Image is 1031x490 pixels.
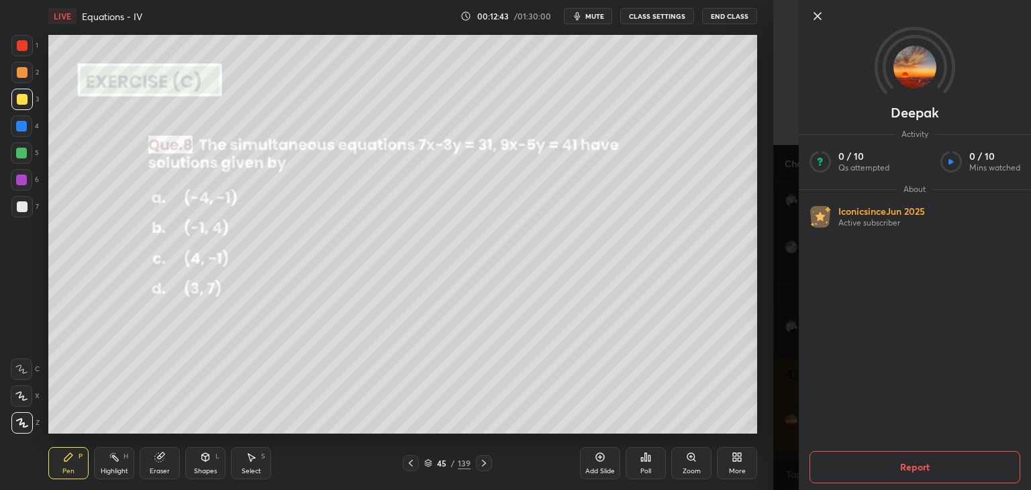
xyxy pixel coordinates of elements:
div: 7 [11,196,39,217]
div: H [124,453,128,460]
div: 3 [11,89,39,110]
button: mute [564,8,612,24]
button: CLASS SETTINGS [620,8,694,24]
div: 139 [458,457,471,469]
div: Shapes [194,468,217,475]
h4: Equations - IV [82,10,142,23]
div: / [451,459,455,467]
div: X [11,385,40,407]
img: 6ae1e2931fbf4cf4a06fdd9bbc23c4b4.jpg [893,46,936,89]
p: Mins watched [969,162,1020,173]
div: L [215,453,219,460]
div: More [729,468,746,475]
div: 2 [11,62,39,83]
span: About [897,184,932,195]
div: Highlight [101,468,128,475]
div: 5 [11,142,39,164]
div: 6 [11,169,39,191]
p: Active subscriber [838,217,925,228]
div: 4 [11,115,39,137]
div: P [79,453,83,460]
div: LIVE [48,8,77,24]
span: mute [585,11,604,21]
button: Report [809,451,1020,483]
span: Activity [895,129,935,140]
div: S [261,453,265,460]
div: Add Slide [585,468,615,475]
p: 0 / 10 [969,150,1020,162]
div: Poll [640,468,651,475]
div: Zoom [683,468,701,475]
div: Select [242,468,261,475]
div: 1 [11,35,38,56]
div: Z [11,412,40,434]
p: Deepak [891,107,939,118]
button: End Class [702,8,757,24]
div: Pen [62,468,75,475]
p: Iconic since Jun 2025 [838,205,925,217]
div: Eraser [150,468,170,475]
p: Qs attempted [838,162,889,173]
p: 0 / 10 [838,150,889,162]
div: 45 [435,459,448,467]
div: C [11,358,40,380]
